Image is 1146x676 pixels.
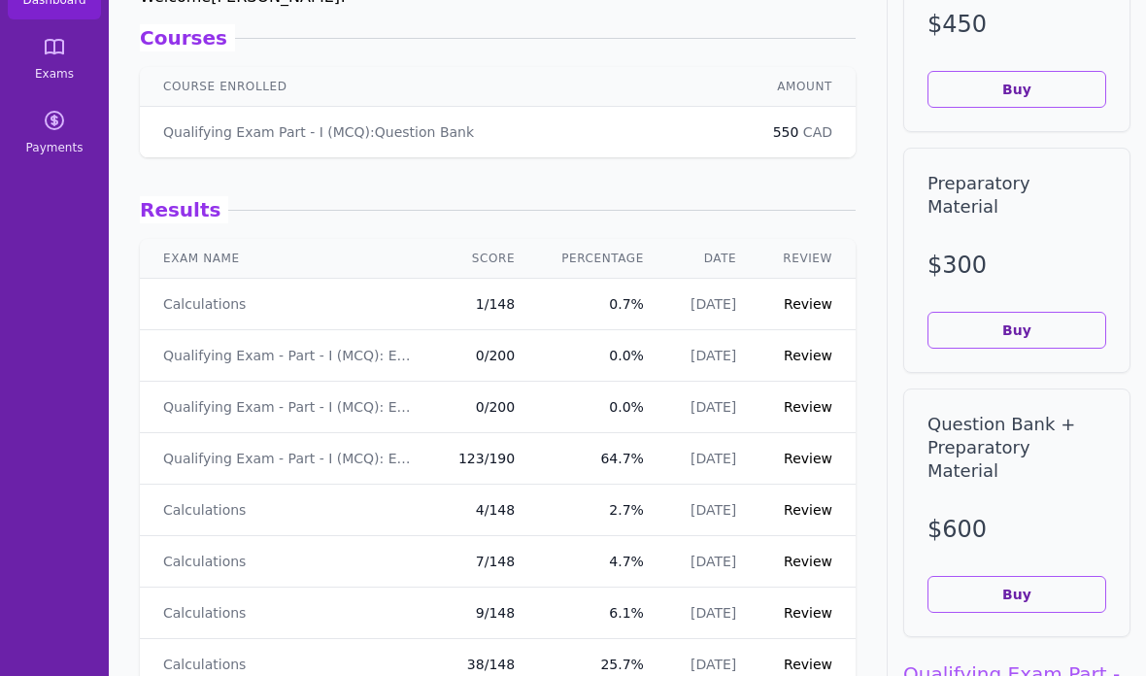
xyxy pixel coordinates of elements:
span: $ 450 [927,11,987,38]
a: Calculations [163,655,246,674]
a: Calculations [163,603,246,623]
td: CAD [750,107,856,158]
h2: Preparatory Material [927,172,1106,219]
th: Date [667,239,759,279]
a: Calculations [163,500,246,520]
span: Exams [35,66,74,82]
a: Exams [8,23,101,93]
a: Review [784,399,832,415]
button: Buy [927,71,1106,108]
a: Review [784,657,832,672]
a: Review [784,451,832,466]
p: Qualifying Exam Part - I (MCQ) : Question Bank [163,122,474,142]
a: Calculations [163,294,246,314]
h2: Question Bank + Preparatory Material [927,413,1106,483]
a: Review [784,348,832,363]
th: Percentage [538,239,667,279]
a: Payments [8,97,101,167]
a: Qualifying Exam Part - I (MCQ):Question Bank [163,122,474,142]
a: Review [784,296,832,312]
th: Amount [750,67,856,107]
a: Review [784,502,832,518]
span: Payments [26,140,84,155]
button: Buy [927,312,1106,349]
th: Course Enrolled [140,67,750,107]
button: Buy [927,576,1106,613]
a: Review [784,605,832,621]
span: Courses [140,24,235,51]
a: Qualifying Exam - Part - I (MCQ): Exam - 3 [163,346,412,365]
a: Review [784,554,832,569]
th: Review [759,239,856,279]
th: Score [435,239,538,279]
a: Qualifying Exam - Part - I (MCQ): Exam - 1 [163,449,412,468]
span: 550 [773,124,803,140]
a: Qualifying Exam - Part - I (MCQ): Exam - 6 [163,397,412,417]
span: $ 300 [927,252,987,279]
span: $ 600 [927,516,987,543]
span: Results [140,196,228,223]
a: Calculations [163,552,246,571]
th: Exam Name [140,239,435,279]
